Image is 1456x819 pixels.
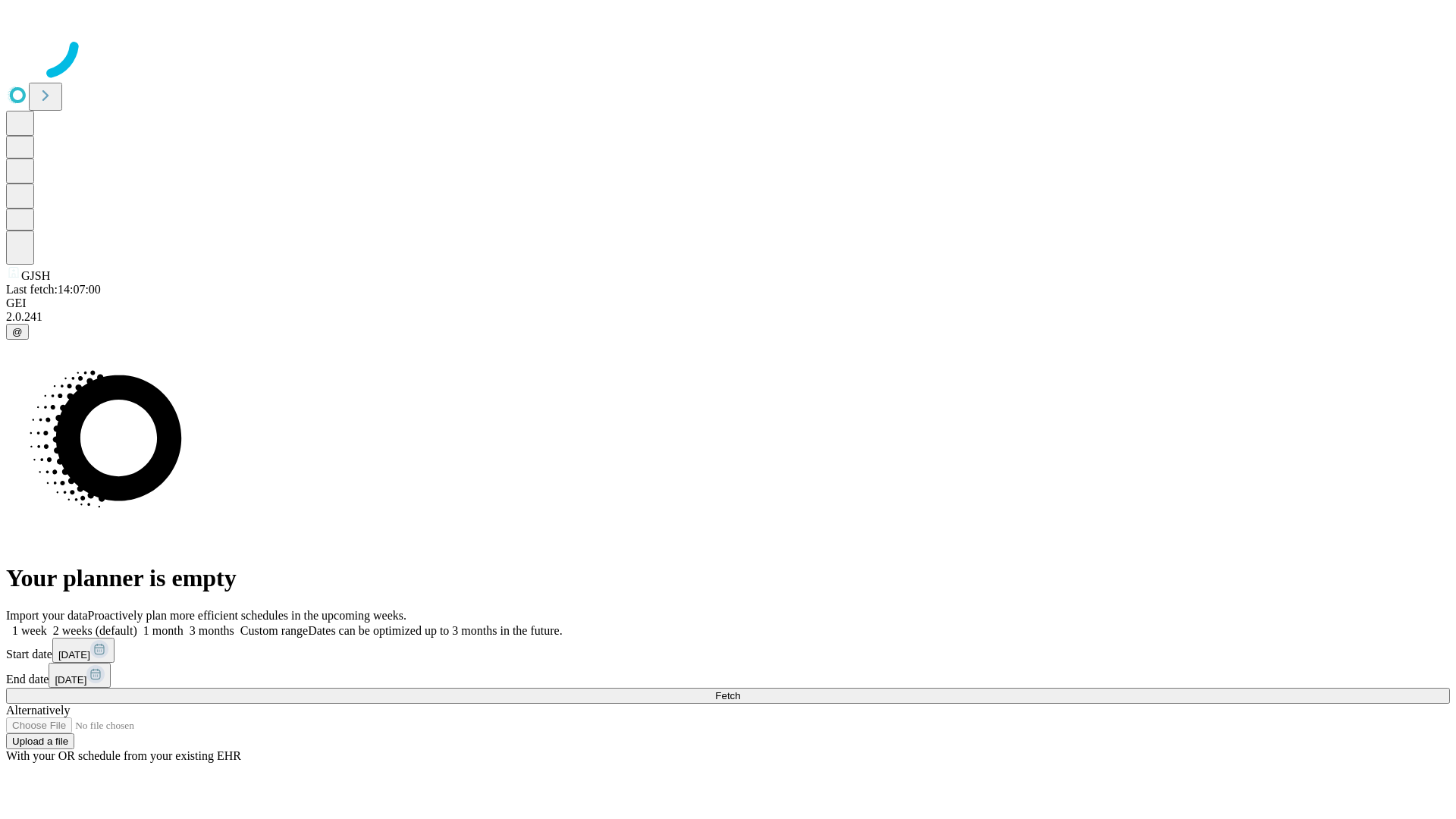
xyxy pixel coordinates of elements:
[53,624,137,637] span: 2 weeks (default)
[6,297,1450,310] div: GEI
[6,564,1450,592] h1: Your planner is empty
[6,310,1450,324] div: 2.0.241
[12,624,47,637] span: 1 week
[6,638,1450,663] div: Start date
[715,690,740,701] span: Fetch
[6,283,101,296] span: Last fetch: 14:07:00
[55,674,86,686] span: [DATE]
[58,649,90,661] span: [DATE]
[12,326,23,337] span: @
[6,688,1450,704] button: Fetch
[6,749,241,762] span: With your OR schedule from your existing EHR
[88,609,406,622] span: Proactively plan more efficient schedules in the upcoming weeks.
[6,324,29,340] button: @
[190,624,234,637] span: 3 months
[143,624,184,637] span: 1 month
[52,638,115,663] button: [DATE]
[6,733,74,749] button: Upload a file
[240,624,308,637] span: Custom range
[6,663,1450,688] div: End date
[6,704,70,717] span: Alternatively
[49,663,111,688] button: [DATE]
[308,624,562,637] span: Dates can be optimized up to 3 months in the future.
[21,269,50,282] span: GJSH
[6,609,88,622] span: Import your data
